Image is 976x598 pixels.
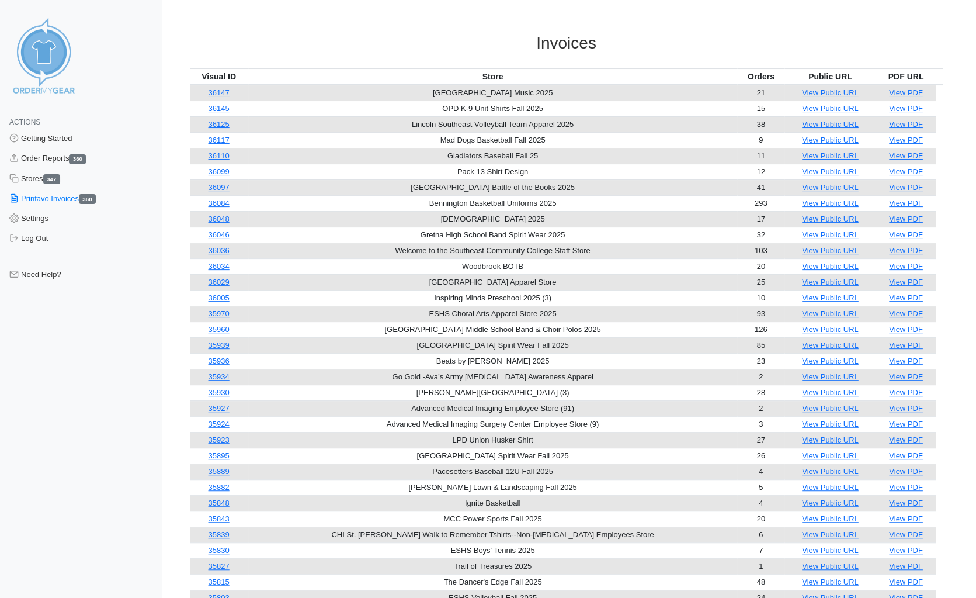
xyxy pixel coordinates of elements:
[248,227,738,243] td: Gretna High School Band Spirit Wear 2025
[208,183,229,192] a: 36097
[737,448,784,464] td: 26
[889,357,923,365] a: View PDF
[248,68,738,85] th: Store
[737,164,784,179] td: 12
[208,388,229,397] a: 35930
[190,68,248,85] th: Visual ID
[889,530,923,539] a: View PDF
[248,495,738,511] td: Ignite Basketball
[248,369,738,385] td: Go Gold -Ava’s Army [MEDICAL_DATA] Awareness Apparel
[248,258,738,274] td: Woodbrook BOTB
[889,404,923,413] a: View PDF
[737,101,784,116] td: 15
[889,230,923,239] a: View PDF
[737,243,784,258] td: 103
[889,309,923,318] a: View PDF
[248,179,738,195] td: [GEOGRAPHIC_DATA] Battle of the Books 2025
[208,151,229,160] a: 36110
[802,435,859,444] a: View Public URL
[802,372,859,381] a: View Public URL
[737,179,784,195] td: 41
[889,136,923,144] a: View PDF
[208,215,229,223] a: 36048
[208,262,229,271] a: 36034
[208,167,229,176] a: 36099
[889,578,923,586] a: View PDF
[802,514,859,523] a: View Public URL
[802,499,859,507] a: View Public URL
[248,101,738,116] td: OPD K-9 Unit Shirts Fall 2025
[737,258,784,274] td: 20
[737,464,784,479] td: 4
[737,116,784,132] td: 38
[737,542,784,558] td: 7
[737,385,784,400] td: 28
[889,499,923,507] a: View PDF
[802,404,859,413] a: View Public URL
[248,211,738,227] td: [DEMOGRAPHIC_DATA] 2025
[737,511,784,527] td: 20
[889,546,923,555] a: View PDF
[248,574,738,590] td: The Dancer's Edge Fall 2025
[802,230,859,239] a: View Public URL
[208,120,229,129] a: 36125
[208,483,229,492] a: 35882
[802,483,859,492] a: View Public URL
[737,290,784,306] td: 10
[876,68,936,85] th: PDF URL
[208,435,229,444] a: 35923
[248,243,738,258] td: Welcome to the Southeast Community College Staff Store
[248,385,738,400] td: [PERSON_NAME][GEOGRAPHIC_DATA] (3)
[737,195,784,211] td: 293
[737,306,784,322] td: 93
[802,578,859,586] a: View Public URL
[802,215,859,223] a: View Public URL
[802,530,859,539] a: View Public URL
[208,372,229,381] a: 35934
[208,88,229,97] a: 36147
[248,306,738,322] td: ESHS Choral Arts Apparel Store 2025
[208,514,229,523] a: 35843
[889,278,923,286] a: View PDF
[737,132,784,148] td: 9
[889,246,923,255] a: View PDF
[208,199,229,208] a: 36084
[802,262,859,271] a: View Public URL
[802,546,859,555] a: View Public URL
[208,104,229,113] a: 36145
[889,341,923,350] a: View PDF
[248,400,738,416] td: Advanced Medical Imaging Employee Store (91)
[248,464,738,479] td: Pacesetters Baseball 12U Fall 2025
[737,211,784,227] td: 17
[208,420,229,428] a: 35924
[248,164,738,179] td: Pack 13 Shirt Design
[889,151,923,160] a: View PDF
[889,167,923,176] a: View PDF
[208,530,229,539] a: 35839
[802,293,859,302] a: View Public URL
[737,337,784,353] td: 85
[248,479,738,495] td: [PERSON_NAME] Lawn & Landscaping Fall 2025
[248,132,738,148] td: Mad Dogs Basketball Fall 2025
[208,578,229,586] a: 35815
[889,325,923,334] a: View PDF
[889,388,923,397] a: View PDF
[248,558,738,574] td: Trail of Treasures 2025
[737,274,784,290] td: 25
[248,85,738,101] td: [GEOGRAPHIC_DATA] Music 2025
[69,154,86,164] span: 360
[248,448,738,464] td: [GEOGRAPHIC_DATA] Spirit Wear Fall 2025
[889,262,923,271] a: View PDF
[737,369,784,385] td: 2
[802,325,859,334] a: View Public URL
[208,499,229,507] a: 35848
[737,495,784,511] td: 4
[737,148,784,164] td: 11
[802,357,859,365] a: View Public URL
[889,88,923,97] a: View PDF
[208,325,229,334] a: 35960
[737,558,784,574] td: 1
[208,562,229,571] a: 35827
[889,514,923,523] a: View PDF
[802,167,859,176] a: View Public URL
